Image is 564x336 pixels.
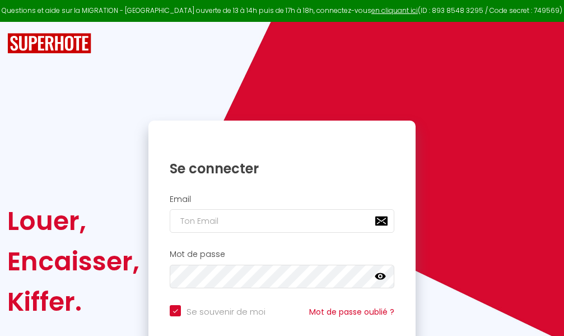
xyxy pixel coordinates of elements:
a: Mot de passe oublié ? [309,306,394,317]
div: Louer, [7,201,139,241]
h2: Email [170,195,394,204]
div: Encaisser, [7,241,139,282]
h1: Se connecter [170,160,394,177]
input: Ton Email [170,209,394,233]
h2: Mot de passe [170,250,394,259]
img: SuperHote logo [7,33,91,54]
div: Kiffer. [7,282,139,322]
a: en cliquant ici [371,6,418,15]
